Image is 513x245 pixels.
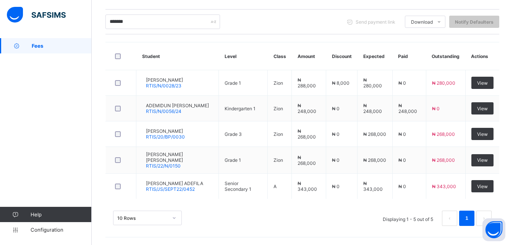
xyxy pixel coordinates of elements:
[477,131,488,137] span: View
[463,213,470,223] a: 1
[146,83,181,89] span: RTIS/N/0028/23
[377,211,439,226] li: Displaying 1 - 5 out of 5
[432,184,456,189] span: ₦ 343,000
[225,80,241,86] span: Grade 1
[477,184,488,189] span: View
[146,77,183,83] span: [PERSON_NAME]
[459,211,474,226] li: 1
[273,157,283,163] span: Zion
[332,131,340,137] span: ₦ 0
[146,103,209,108] span: ADEMIDUN [PERSON_NAME]
[146,108,181,114] span: RTIS/N/0056/24
[392,42,426,70] th: Paid
[363,157,386,163] span: ₦ 268,000
[477,157,488,163] span: View
[31,227,91,233] span: Configuration
[326,42,358,70] th: Discount
[146,152,213,163] span: [PERSON_NAME] [PERSON_NAME]
[273,184,277,189] span: A
[476,211,492,226] li: 下一页
[455,19,494,25] span: Notify Defaulters
[398,157,406,163] span: ₦ 0
[442,211,457,226] button: prev page
[432,131,455,137] span: ₦ 268,000
[476,211,492,226] button: next page
[398,80,406,86] span: ₦ 0
[432,106,440,111] span: ₦ 0
[298,128,316,140] span: ₦ 268,000
[146,128,185,134] span: [PERSON_NAME]
[273,80,283,86] span: Zion
[442,211,457,226] li: 上一页
[332,80,350,86] span: ₦ 8,000
[219,42,268,70] th: Level
[398,103,417,114] span: ₦ 248,000
[146,186,195,192] span: RTIS/JS/SEPT22/0452
[398,131,406,137] span: ₦ 0
[117,215,168,221] div: 10 Rows
[298,155,316,166] span: ₦ 268,000
[146,134,185,140] span: RTIS/20/BP/0030
[432,80,455,86] span: ₦ 280,000
[482,218,505,241] button: Open asap
[7,7,66,23] img: safsims
[363,181,383,192] span: ₦ 343,000
[363,103,382,114] span: ₦ 248,000
[477,106,488,111] span: View
[292,42,326,70] th: Amount
[298,103,316,114] span: ₦ 248,000
[477,80,488,86] span: View
[332,106,340,111] span: ₦ 0
[146,163,181,169] span: RTIS/22/N/0150
[273,131,283,137] span: Zion
[32,43,92,49] span: Fees
[268,42,292,70] th: Class
[432,157,455,163] span: ₦ 268,000
[332,184,340,189] span: ₦ 0
[273,106,283,111] span: Zion
[465,42,499,70] th: Actions
[225,181,251,192] span: Senior Secondary 1
[225,157,241,163] span: Grade 1
[298,181,317,192] span: ₦ 343,000
[136,42,219,70] th: Student
[363,77,382,89] span: ₦ 280,000
[332,157,340,163] span: ₦ 0
[225,131,242,137] span: Grade 3
[398,184,406,189] span: ₦ 0
[426,42,465,70] th: Outstanding
[363,131,386,137] span: ₦ 268,000
[411,19,433,25] span: Download
[31,211,91,218] span: Help
[146,181,203,186] span: [PERSON_NAME] ADEFILA
[298,77,316,89] span: ₦ 288,000
[356,19,395,25] span: Send payment link
[225,106,256,111] span: Kindergarten 1
[358,42,392,70] th: Expected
